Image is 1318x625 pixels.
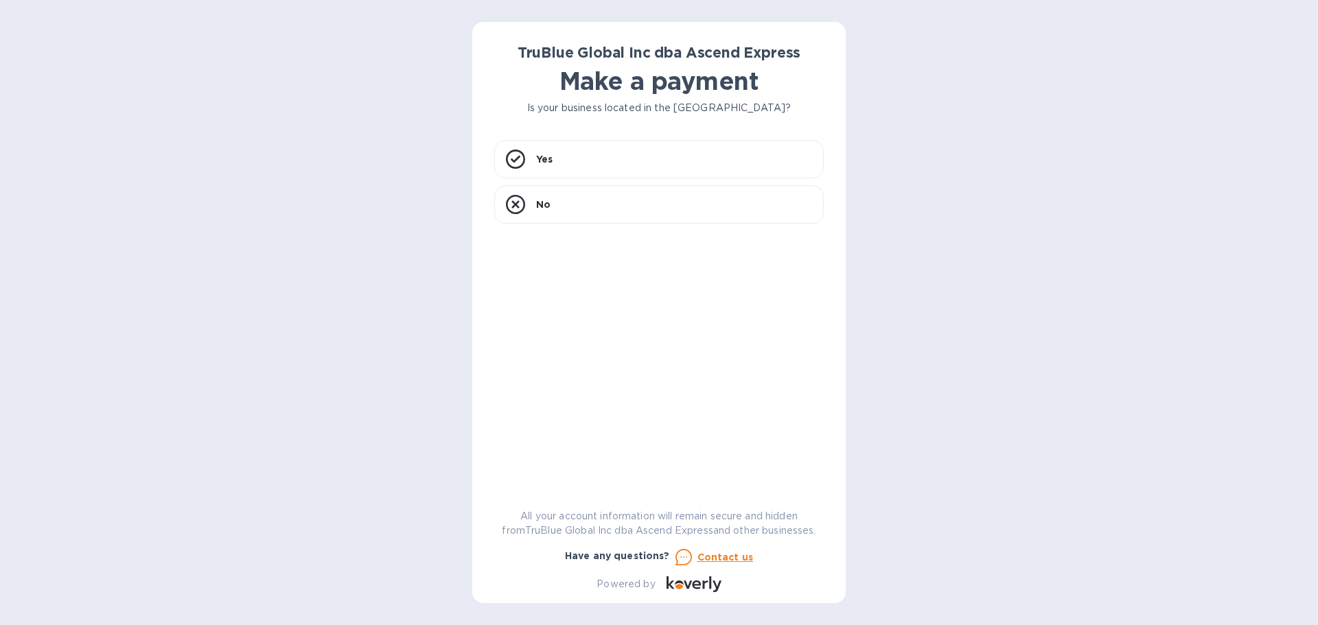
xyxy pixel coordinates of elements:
h1: Make a payment [494,67,824,95]
u: Contact us [697,552,754,563]
b: TruBlue Global Inc dba Ascend Express [518,44,801,61]
p: All your account information will remain secure and hidden from TruBlue Global Inc dba Ascend Exp... [494,509,824,538]
b: Have any questions? [565,550,670,561]
p: Powered by [597,577,655,591]
p: Is your business located in the [GEOGRAPHIC_DATA]? [494,101,824,115]
p: Yes [536,152,553,166]
p: No [536,198,551,211]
